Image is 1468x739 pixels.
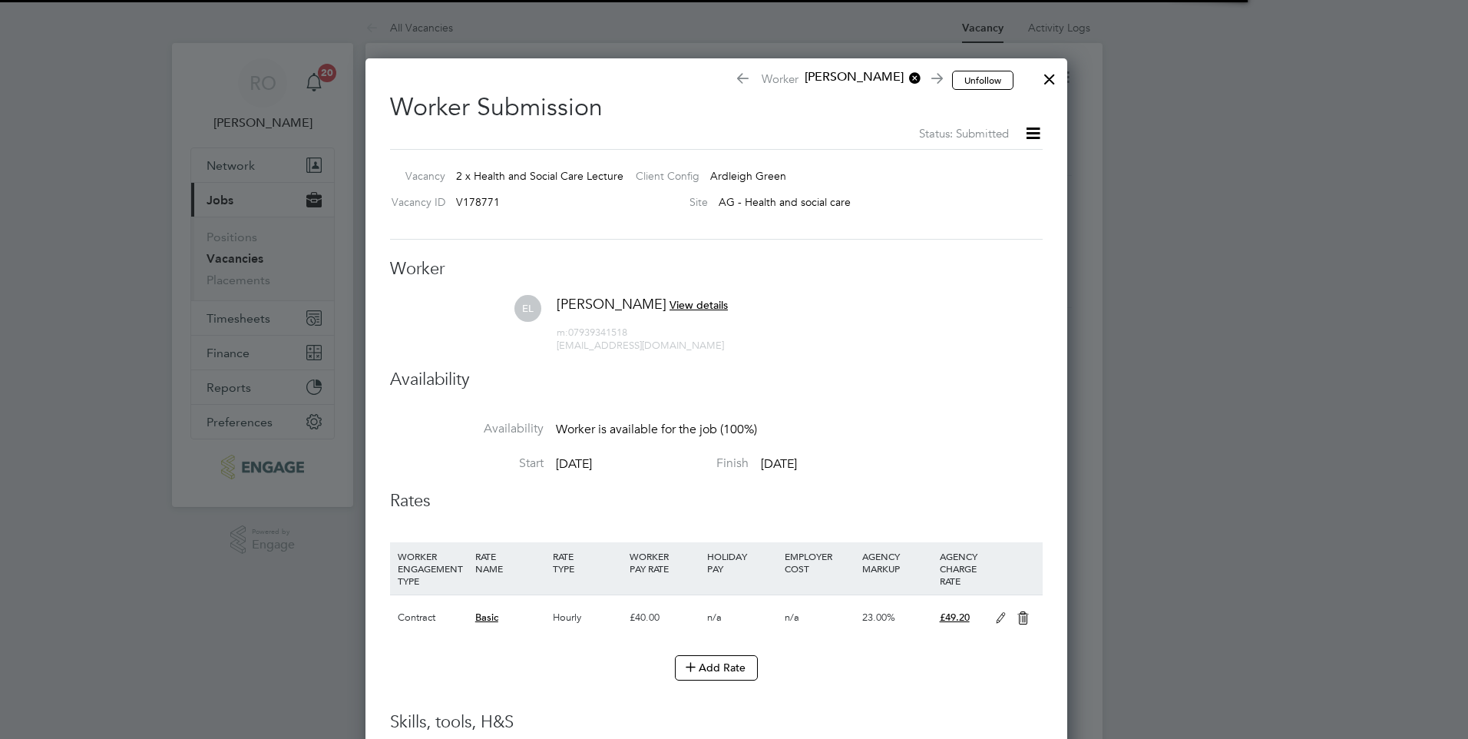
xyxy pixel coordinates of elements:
label: Availability [390,421,544,437]
span: [PERSON_NAME] [798,69,921,86]
span: V178771 [456,195,500,209]
label: Start [390,456,544,472]
span: n/a [785,611,799,624]
span: n/a [707,611,722,624]
div: RATE NAME [471,542,549,582]
div: AGENCY MARKUP [858,542,936,582]
span: £49.20 [940,611,970,624]
div: WORKER PAY RATE [626,542,703,582]
div: RATE TYPE [549,542,627,582]
h3: Worker [390,258,1043,280]
span: 23.00% [862,611,895,624]
div: Hourly [549,595,627,640]
div: £40.00 [626,595,703,640]
span: Ardleigh Green [710,169,786,183]
label: Finish [595,456,749,472]
label: Vacancy ID [384,195,445,209]
span: View details [670,298,728,312]
span: Status: Submitted [919,126,1009,141]
div: HOLIDAY PAY [703,542,781,582]
span: AG - Health and social care [719,195,851,209]
label: Vacancy [384,169,445,183]
h2: Worker Submission [390,80,1043,143]
div: EMPLOYER COST [781,542,858,582]
div: Contract [394,595,471,640]
span: Basic [475,611,498,624]
span: 07939341518 [557,326,627,339]
span: Worker [735,69,941,91]
span: Worker is available for the job (100%) [556,422,757,437]
span: [DATE] [556,456,592,472]
span: 2 x Health and Social Care Lecturer (Outer) [456,169,666,183]
h3: Availability [390,369,1043,391]
span: [EMAIL_ADDRESS][DOMAIN_NAME] [557,339,724,352]
button: Add Rate [675,655,758,680]
div: WORKER ENGAGEMENT TYPE [394,542,471,595]
label: Client Config [623,169,699,183]
span: m: [557,326,568,339]
h3: Rates [390,490,1043,512]
button: Unfollow [952,71,1013,91]
h3: Skills, tools, H&S [390,711,1043,734]
span: [PERSON_NAME] [557,295,666,313]
div: AGENCY CHARGE RATE [936,542,987,595]
label: Site [623,195,708,209]
span: EL [514,295,541,322]
span: [DATE] [761,456,797,472]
